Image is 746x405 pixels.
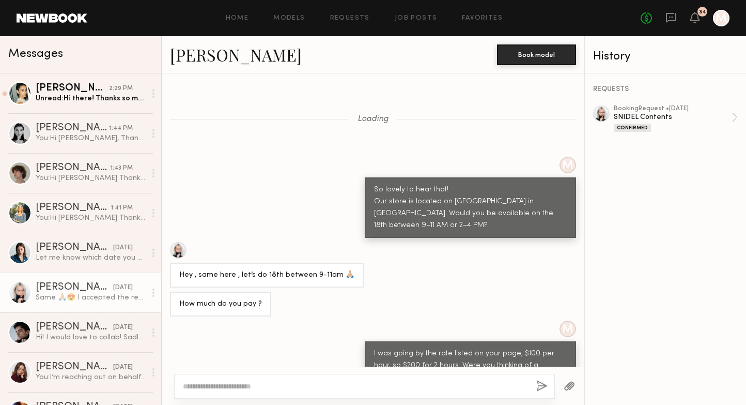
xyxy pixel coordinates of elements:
[36,333,146,342] div: Hi! I would love to collab! Sadly I can't do those dates but I can do the 20th or 21st!
[170,43,302,66] a: [PERSON_NAME]
[395,15,438,22] a: Job Posts
[36,173,146,183] div: You: Hi [PERSON_NAME] Thank you for your message. We would like to work with you on 23rd. We will...
[36,94,146,103] div: Unread: Hi there! Thanks so much for your note. I may be available on the 23rd - just had a coupl...
[713,10,729,26] a: M
[614,106,738,132] a: bookingRequest •[DATE]SNIDEL ContentsConfirmed
[358,115,388,124] span: Loading
[36,293,146,303] div: Same 🙏🏼😍 I accepted the request
[36,203,111,213] div: [PERSON_NAME]
[374,348,567,384] div: I was going by the rate listed on your page, $100 per hour, so $200 for 2 hours. Were you thinkin...
[614,124,651,132] div: Confirmed
[113,243,133,253] div: [DATE]
[699,9,706,15] div: 34
[109,84,133,94] div: 2:29 PM
[36,362,113,372] div: [PERSON_NAME]
[110,163,133,173] div: 1:43 PM
[273,15,305,22] a: Models
[36,123,109,133] div: [PERSON_NAME]
[497,44,576,65] button: Book model
[179,269,354,281] div: Hey , same here , let’s do 18th between 9-11am 🙏🏼
[109,124,133,133] div: 1:44 PM
[36,253,146,263] div: Let me know which date you prefer
[593,86,738,93] div: REQUESTS
[179,298,262,310] div: How much do you pay ?
[113,283,133,293] div: [DATE]
[113,323,133,333] div: [DATE]
[36,282,113,293] div: [PERSON_NAME]
[36,83,109,94] div: [PERSON_NAME]
[330,15,370,22] a: Requests
[8,48,63,60] span: Messages
[36,133,146,143] div: You: Hi [PERSON_NAME], Thank you for replying back to us, after 6pm is quite late for us, because...
[113,363,133,372] div: [DATE]
[593,51,738,63] div: History
[374,184,567,232] div: So lovely to hear that! Our store is located on [GEOGRAPHIC_DATA] in [GEOGRAPHIC_DATA]. Would you...
[462,15,503,22] a: Favorites
[497,50,576,58] a: Book model
[36,322,113,333] div: [PERSON_NAME]
[226,15,249,22] a: Home
[36,372,146,382] div: You: I’m reaching out on behalf of our brands, Gelato Pique and SNIDEL. We often create simple UG...
[111,203,133,213] div: 1:41 PM
[36,213,146,223] div: You: Hi [PERSON_NAME] Thank you for confirming. Can we book with you on 18th between 2-4pm?
[36,243,113,253] div: [PERSON_NAME]
[614,106,732,112] div: booking Request • [DATE]
[614,112,732,122] div: SNIDEL Contents
[36,163,110,173] div: [PERSON_NAME]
